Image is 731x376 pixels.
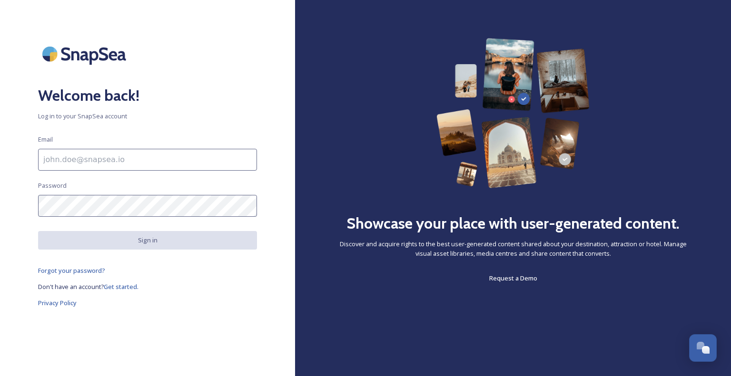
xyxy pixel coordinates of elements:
span: Discover and acquire rights to the best user-generated content shared about your destination, att... [333,240,693,258]
button: Open Chat [689,334,717,362]
span: Request a Demo [489,274,537,282]
input: john.doe@snapsea.io [38,149,257,171]
h2: Welcome back! [38,84,257,107]
a: Privacy Policy [38,297,257,309]
a: Don't have an account?Get started. [38,281,257,292]
span: Get started. [104,282,138,291]
span: Password [38,181,67,190]
h2: Showcase your place with user-generated content. [346,212,680,235]
img: 63b42ca75bacad526042e722_Group%20154-p-800.png [436,38,590,188]
span: Log in to your SnapSea account [38,112,257,121]
span: Don't have an account? [38,282,104,291]
img: SnapSea Logo [38,38,133,70]
a: Forgot your password? [38,265,257,276]
span: Privacy Policy [38,299,77,307]
a: Request a Demo [489,272,537,284]
span: Forgot your password? [38,266,105,275]
button: Sign in [38,231,257,250]
span: Email [38,135,53,144]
